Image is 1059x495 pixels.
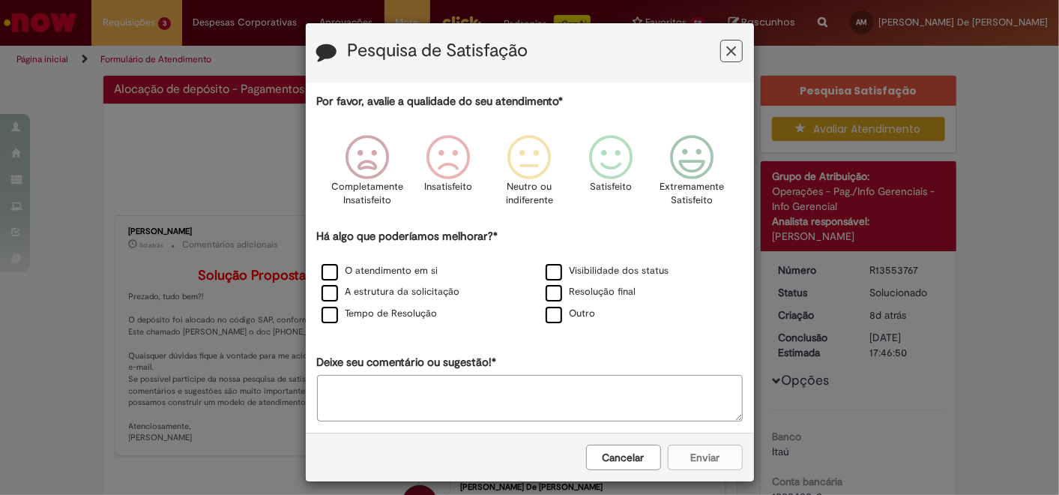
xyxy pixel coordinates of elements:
[317,94,564,109] label: Por favor, avalie a qualidade do seu atendimento*
[329,124,405,226] div: Completamente Insatisfeito
[410,124,486,226] div: Insatisfeito
[491,124,567,226] div: Neutro ou indiferente
[654,124,730,226] div: Extremamente Satisfeito
[317,229,743,325] div: Há algo que poderíamos melhorar?*
[660,180,724,208] p: Extremamente Satisfeito
[424,180,472,194] p: Insatisfeito
[546,285,636,299] label: Resolução final
[590,180,632,194] p: Satisfeito
[546,307,596,321] label: Outro
[317,355,497,370] label: Deixe seu comentário ou sugestão!*
[331,180,403,208] p: Completamente Insatisfeito
[502,180,556,208] p: Neutro ou indiferente
[546,264,669,278] label: Visibilidade dos status
[322,307,438,321] label: Tempo de Resolução
[573,124,649,226] div: Satisfeito
[322,264,438,278] label: O atendimento em si
[348,41,528,61] label: Pesquisa de Satisfação
[322,285,460,299] label: A estrutura da solicitação
[586,445,661,470] button: Cancelar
